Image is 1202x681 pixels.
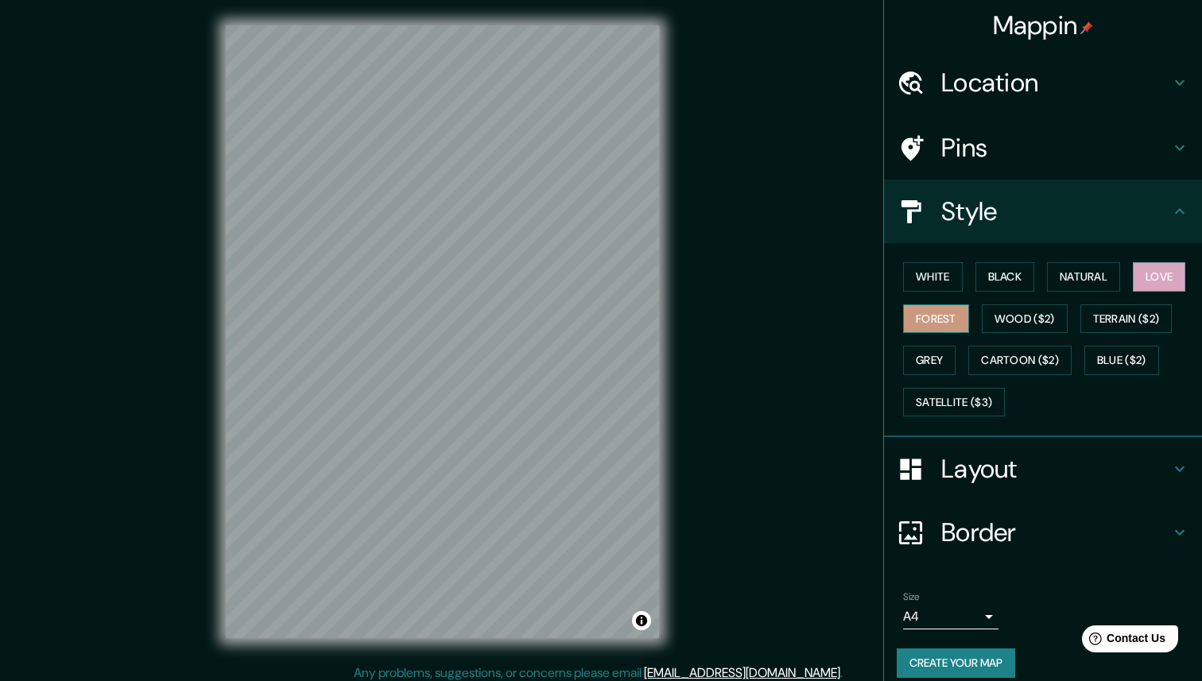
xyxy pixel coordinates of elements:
[941,453,1170,485] h4: Layout
[941,67,1170,99] h4: Location
[897,648,1015,678] button: Create your map
[632,611,651,630] button: Toggle attribution
[941,132,1170,164] h4: Pins
[968,346,1072,375] button: Cartoon ($2)
[1133,262,1185,292] button: Love
[941,195,1170,227] h4: Style
[903,262,963,292] button: White
[1080,304,1173,334] button: Terrain ($2)
[1084,346,1159,375] button: Blue ($2)
[226,25,659,638] canvas: Map
[884,180,1202,243] div: Style
[903,346,956,375] button: Grey
[1047,262,1120,292] button: Natural
[884,437,1202,501] div: Layout
[1080,21,1093,34] img: pin-icon.png
[884,116,1202,180] div: Pins
[982,304,1068,334] button: Wood ($2)
[975,262,1035,292] button: Black
[903,604,998,629] div: A4
[903,388,1005,417] button: Satellite ($3)
[1060,619,1185,664] iframe: Help widget launcher
[903,304,969,334] button: Forest
[993,10,1094,41] h4: Mappin
[644,664,840,681] a: [EMAIL_ADDRESS][DOMAIN_NAME]
[884,51,1202,114] div: Location
[941,517,1170,548] h4: Border
[884,501,1202,564] div: Border
[903,590,920,604] label: Size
